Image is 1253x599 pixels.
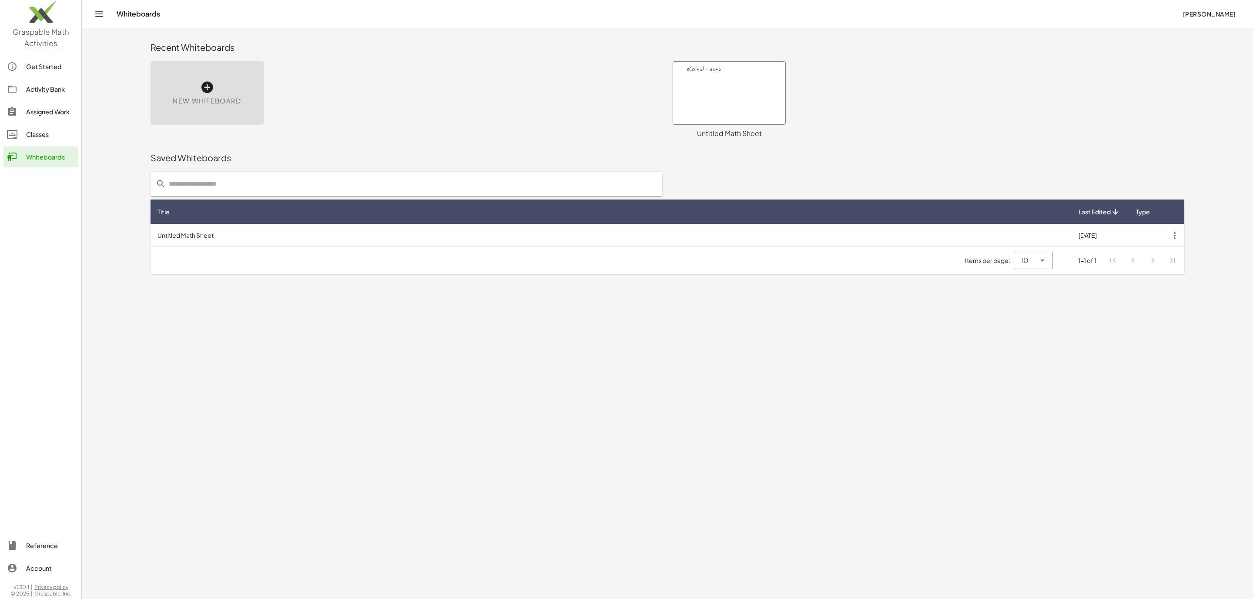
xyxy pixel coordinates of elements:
div: Classes [26,129,74,140]
span: Title [157,207,170,216]
span: Graspable Math Activities [13,27,69,48]
div: Assigned Work [26,106,74,117]
span: Type [1136,207,1150,216]
div: Get Started [26,61,74,72]
span: | [31,590,33,597]
td: Untitled Math Sheet [151,224,1072,246]
span: | [31,584,33,591]
a: Classes [3,124,78,145]
a: Account [3,558,78,579]
div: Whiteboards [26,152,74,162]
div: Saved Whiteboards [151,152,1184,164]
div: Untitled Math Sheet [673,128,786,139]
i: prepended action [156,179,166,189]
a: Activity Bank [3,79,78,100]
span: v1.30.1 [13,584,29,591]
a: Whiteboards [3,146,78,167]
span: © 2025 [10,590,29,597]
span: [PERSON_NAME] [1183,10,1236,18]
div: Account [26,563,74,573]
div: Reference [26,540,74,551]
div: Activity Bank [26,84,74,94]
div: 1-1 of 1 [1078,256,1096,265]
a: Reference [3,535,78,556]
nav: Pagination Navigation [1103,250,1183,270]
td: [DATE] [1072,224,1128,246]
span: New Whiteboard [173,96,241,106]
button: Toggle navigation [92,7,106,21]
a: Privacy policy [34,584,71,591]
div: Recent Whiteboards [151,41,1184,53]
span: 10 [1021,255,1029,266]
span: Graspable, Inc. [34,590,71,597]
span: Last Edited [1079,207,1111,216]
a: Assigned Work [3,101,78,122]
button: [PERSON_NAME] [1176,6,1243,22]
a: Get Started [3,56,78,77]
span: Items per page: [965,256,1014,265]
